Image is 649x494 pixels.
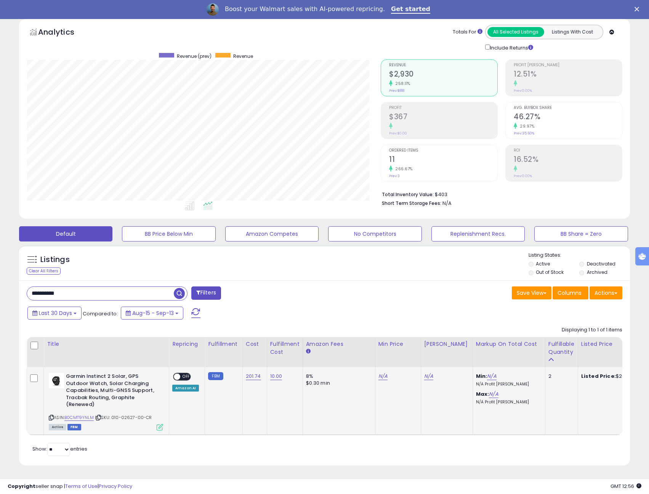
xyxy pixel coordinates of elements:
[635,7,642,11] div: Close
[378,340,418,348] div: Min Price
[389,70,497,80] h2: $2,930
[590,286,622,299] button: Actions
[172,340,202,348] div: Repricing
[476,390,489,398] b: Max:
[476,372,487,380] b: Min:
[389,106,497,110] span: Profit
[548,340,575,356] div: Fulfillable Quantity
[431,226,525,241] button: Replenishment Recs.
[306,380,369,387] div: $0.30 min
[306,348,311,355] small: Amazon Fees.
[389,155,497,165] h2: 11
[512,286,551,299] button: Save View
[453,29,482,36] div: Totals For
[514,149,622,153] span: ROI
[122,226,215,241] button: BB Price Below Min
[40,254,70,265] h5: Listings
[389,112,497,123] h2: $367
[581,340,647,348] div: Listed Price
[553,286,588,299] button: Columns
[424,340,470,348] div: [PERSON_NAME]
[67,424,81,430] span: FBM
[514,174,532,178] small: Prev: 0.00%
[8,483,132,490] div: seller snap | |
[514,106,622,110] span: Avg. Buybox Share
[389,88,404,93] small: Prev: $818
[270,340,300,356] div: Fulfillment Cost
[49,373,64,388] img: 315l+huXpIL._SL40_.jpg
[611,483,641,490] span: 2025-10-14 12:56 GMT
[382,191,434,198] b: Total Inventory Value:
[270,372,282,380] a: 10.00
[393,81,410,86] small: 258.11%
[208,372,223,380] small: FBM
[32,445,87,452] span: Show: entries
[479,43,542,52] div: Include Returns
[536,261,550,267] label: Active
[382,189,617,198] li: $403
[27,267,61,275] div: Clear All Filters
[246,340,264,348] div: Cost
[177,53,212,59] span: Revenue (prev)
[514,131,534,136] small: Prev: 35.60%
[487,27,544,37] button: All Selected Listings
[558,289,582,297] span: Columns
[544,27,601,37] button: Listings With Cost
[581,373,644,380] div: $264.00
[19,226,112,241] button: Default
[389,131,407,136] small: Prev: $0.00
[39,309,72,317] span: Last 30 Days
[246,372,261,380] a: 201.74
[587,261,615,267] label: Deactivated
[581,372,616,380] b: Listed Price:
[306,373,369,380] div: 8%
[476,400,539,405] p: N/A Profit [PERSON_NAME]
[49,373,163,429] div: ASIN:
[473,337,545,367] th: The percentage added to the cost of goods (COGS) that forms the calculator for Min & Max prices.
[99,483,132,490] a: Privacy Policy
[382,200,441,206] b: Short Term Storage Fees:
[514,112,622,123] h2: 46.27%
[487,372,496,380] a: N/A
[132,309,174,317] span: Aug-15 - Sep-13
[489,390,498,398] a: N/A
[442,200,452,207] span: N/A
[207,3,219,16] img: Profile image for Adrian
[378,372,388,380] a: N/A
[534,226,628,241] button: BB Share = Zero
[83,310,118,317] span: Compared to:
[587,269,607,275] label: Archived
[536,269,564,275] label: Out of Stock
[476,340,542,348] div: Markup on Total Cost
[476,382,539,387] p: N/A Profit [PERSON_NAME]
[517,123,534,129] small: 29.97%
[172,385,199,392] div: Amazon AI
[66,373,159,410] b: Garmin Instinct 2 Solar, GPS Outdoor Watch, Solar Charging Capabilities, Multi-GNSS Support, Trac...
[514,155,622,165] h2: 16.52%
[180,374,192,380] span: OFF
[95,414,152,420] span: | SKU: 010-02627-00-CR
[49,424,66,430] span: All listings currently available for purchase on Amazon
[65,483,98,490] a: Terms of Use
[548,373,572,380] div: 2
[389,63,497,67] span: Revenue
[225,226,319,241] button: Amazon Competes
[225,5,385,13] div: Boost your Walmart sales with AI-powered repricing.
[233,53,253,59] span: Revenue
[529,252,630,259] p: Listing States:
[514,70,622,80] h2: 12.51%
[64,414,94,421] a: B0CMT9YNLM
[424,372,433,380] a: N/A
[389,174,400,178] small: Prev: 3
[27,307,82,320] button: Last 30 Days
[391,5,430,14] a: Get started
[306,340,372,348] div: Amazon Fees
[47,340,166,348] div: Title
[514,63,622,67] span: Profit [PERSON_NAME]
[393,166,413,172] small: 266.67%
[38,27,89,39] h5: Analytics
[208,340,239,348] div: Fulfillment
[121,307,183,320] button: Aug-15 - Sep-13
[389,149,497,153] span: Ordered Items
[562,326,622,334] div: Displaying 1 to 1 of 1 items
